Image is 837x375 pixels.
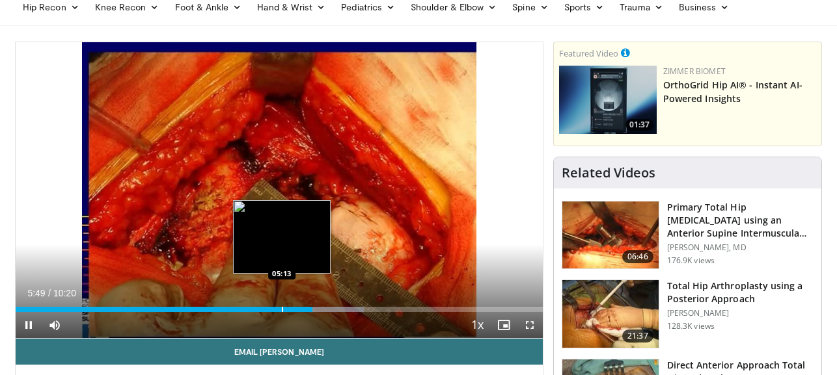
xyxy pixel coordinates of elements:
[562,279,814,348] a: 21:37 Total Hip Arthroplasty using a Posterior Approach [PERSON_NAME] 128.3K views
[625,119,653,131] span: 01:37
[663,79,803,105] a: OrthoGrid Hip AI® - Instant AI-Powered Insights
[667,255,715,266] p: 176.9K views
[562,165,655,181] h4: Related Videos
[16,307,543,312] div: Progress Bar
[562,280,659,348] img: 286987_0000_1.png.150x105_q85_crop-smart_upscale.jpg
[16,339,543,365] a: Email [PERSON_NAME]
[491,312,517,338] button: Enable picture-in-picture mode
[622,250,653,263] span: 06:46
[667,279,814,305] h3: Total Hip Arthroplasty using a Posterior Approach
[667,321,715,331] p: 128.3K views
[27,288,45,298] span: 5:49
[48,288,51,298] span: /
[465,312,491,338] button: Playback Rate
[667,308,814,318] p: [PERSON_NAME]
[53,288,76,298] span: 10:20
[622,330,653,343] span: 21:37
[667,242,814,253] p: [PERSON_NAME], MD
[562,201,659,269] img: 263423_3.png.150x105_q85_crop-smart_upscale.jpg
[517,312,543,338] button: Fullscreen
[16,42,543,339] video-js: Video Player
[559,66,657,134] img: 51d03d7b-a4ba-45b7-9f92-2bfbd1feacc3.150x105_q85_crop-smart_upscale.jpg
[16,312,42,338] button: Pause
[559,47,618,59] small: Featured Video
[562,201,814,270] a: 06:46 Primary Total Hip [MEDICAL_DATA] using an Anterior Supine Intermuscula… [PERSON_NAME], MD 1...
[667,201,814,240] h3: Primary Total Hip [MEDICAL_DATA] using an Anterior Supine Intermuscula…
[559,66,657,134] a: 01:37
[663,66,726,77] a: Zimmer Biomet
[42,312,68,338] button: Mute
[233,200,331,274] img: image.jpeg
